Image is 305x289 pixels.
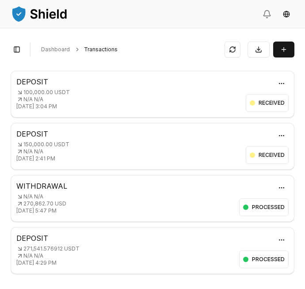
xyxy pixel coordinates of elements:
[16,181,236,191] p: WITHDRAWAL
[16,103,242,110] p: [DATE] 3:04 PM
[16,141,242,148] p: 150,000.00 USDT
[246,146,289,164] div: RECEIVED
[16,233,236,243] p: DEPOSIT
[16,148,242,155] p: N/A N/A
[16,252,236,259] p: N/A N/A
[239,198,289,216] div: PROCESSED
[16,96,242,103] p: N/A N/A
[239,251,289,268] div: PROCESSED
[16,155,242,162] p: [DATE] 2:41 PM
[16,193,236,200] p: N/A N/A
[16,200,236,207] p: 270,862.70 USD
[16,89,242,96] p: 100,000.00 USDT
[84,46,118,53] a: Transactions
[16,76,242,87] p: DEPOSIT
[16,245,236,252] p: 271,541.576912 USDT
[16,129,242,139] p: DEPOSIT
[16,259,236,266] p: [DATE] 4:29 PM
[41,46,217,53] nav: breadcrumb
[41,46,70,53] a: Dashboard
[16,207,236,214] p: [DATE] 5:47 PM
[11,5,68,23] img: ShieldPay Logo
[246,94,289,112] div: RECEIVED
